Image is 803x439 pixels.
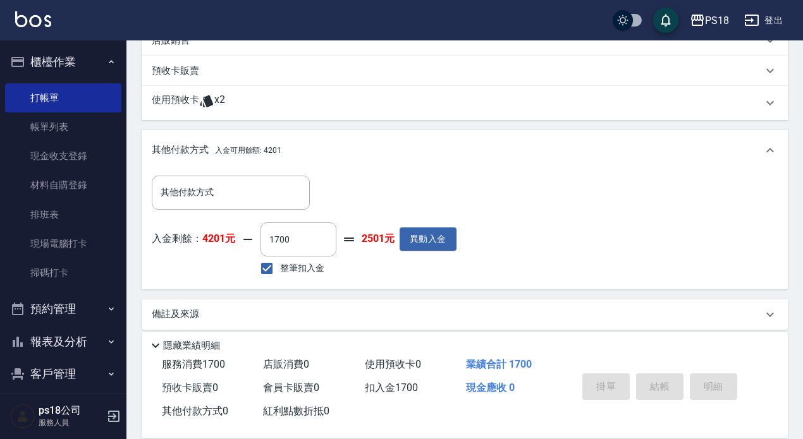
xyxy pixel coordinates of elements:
div: 店販銷售 [142,25,788,56]
span: 其他付款方式 0 [162,405,228,417]
span: 紅利點數折抵 0 [263,405,329,417]
div: PS18 [705,13,729,28]
a: 排班表 [5,200,121,229]
button: 異動入金 [400,227,457,251]
span: 扣入金 1700 [365,382,418,394]
div: 其他付款方式入金可用餘額: 4201 [142,130,788,171]
div: 備註及來源 [142,299,788,330]
div: 使用預收卡x2 [142,86,788,120]
span: 店販消費 0 [263,358,309,370]
span: 整筆扣入金 [280,262,324,275]
img: Person [10,404,35,429]
span: 服務消費 1700 [162,358,225,370]
button: 客戶管理 [5,358,121,390]
span: 使用預收卡 0 [365,358,421,370]
button: 員工及薪資 [5,390,121,423]
p: 入金剩餘： [152,232,235,246]
strong: 4201元 [202,232,235,244]
p: 其他付款方式 [152,143,281,157]
a: 打帳單 [5,83,121,112]
button: 櫃檯作業 [5,45,121,78]
button: 報表及分析 [5,325,121,358]
h5: ps18公司 [39,404,103,417]
span: 會員卡販賣 0 [263,382,319,394]
span: 業績合計 1700 [466,358,532,370]
a: 現場電腦打卡 [5,229,121,258]
p: 使用預收卡 [152,93,199,112]
p: 備註及來源 [152,308,199,321]
button: 預約管理 [5,292,121,325]
span: 預收卡販賣 0 [162,382,218,394]
img: Logo [15,11,51,27]
span: x2 [214,93,225,112]
div: 預收卡販賣 [142,56,788,86]
button: PS18 [685,8,734,33]
button: 登出 [739,9,788,32]
strong: 2501元 [362,232,395,246]
a: 現金收支登錄 [5,141,121,171]
p: 隱藏業績明細 [163,339,220,352]
p: 店販銷售 [152,34,190,47]
p: 服務人員 [39,417,103,428]
a: 帳單列表 [5,112,121,141]
p: 預收卡販賣 [152,64,199,78]
a: 材料自購登錄 [5,171,121,200]
button: save [653,8,678,33]
span: 入金可用餘額: 4201 [215,146,281,155]
span: 現金應收 0 [466,382,515,394]
a: 掃碼打卡 [5,258,121,287]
